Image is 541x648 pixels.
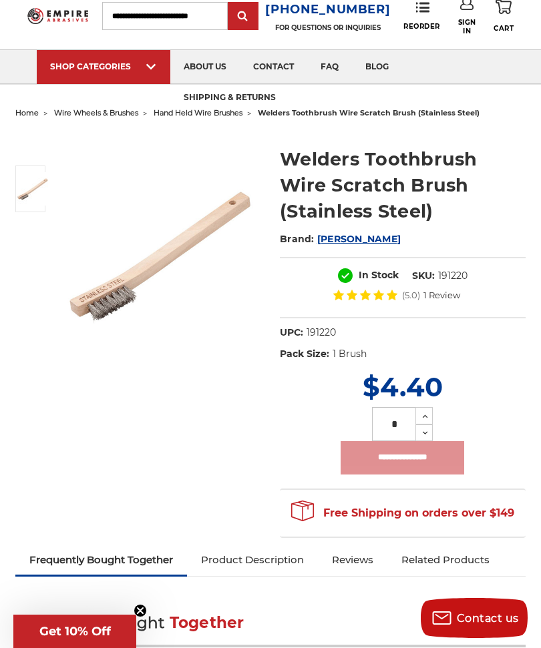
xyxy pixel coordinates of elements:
span: Contact us [457,612,519,625]
span: Frequently Bought [15,613,164,632]
button: Close teaser [134,604,147,617]
p: FOR QUESTIONS OR INQUIRIES [265,23,390,32]
a: shipping & returns [170,81,289,115]
span: Get 10% Off [39,624,111,639]
img: Empire Abrasives [27,4,89,28]
span: Together [170,613,244,632]
dt: UPC: [280,326,303,340]
a: faq [307,50,352,84]
h1: Welders Toothbrush Wire Scratch Brush (Stainless Steel) [280,146,526,224]
dd: 1 Brush [333,347,367,361]
a: contact [240,50,307,84]
dt: SKU: [412,269,435,283]
span: (5.0) [402,291,420,300]
a: Reorder [403,1,440,30]
img: Stainless Steel Welders Toothbrush [16,172,49,206]
span: welders toothbrush wire scratch brush (stainless steel) [258,108,480,117]
span: Cart [494,24,514,33]
a: Related Products [387,545,504,575]
a: hand held wire brushes [154,108,242,117]
span: In Stock [359,269,399,281]
span: Free Shipping on orders over $149 [291,500,514,527]
div: SHOP CATEGORIES [50,61,157,71]
a: Product Description [187,545,318,575]
dt: Pack Size: [280,347,329,361]
span: Reorder [403,22,440,31]
a: [PERSON_NAME] [317,233,401,245]
img: Stainless Steel Welders Toothbrush [61,154,261,354]
a: Reviews [318,545,387,575]
dd: 191220 [307,326,336,340]
button: Contact us [421,598,528,638]
span: Brand: [280,233,315,245]
a: about us [170,50,240,84]
a: wire wheels & brushes [54,108,138,117]
span: $4.40 [363,370,443,403]
div: Get 10% OffClose teaser [13,615,136,648]
a: blog [352,50,402,84]
span: 1 Review [423,291,460,300]
input: Submit [230,3,256,30]
a: home [15,108,39,117]
dd: 191220 [438,269,468,283]
a: Frequently Bought Together [15,545,187,575]
span: Sign In [458,18,476,35]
